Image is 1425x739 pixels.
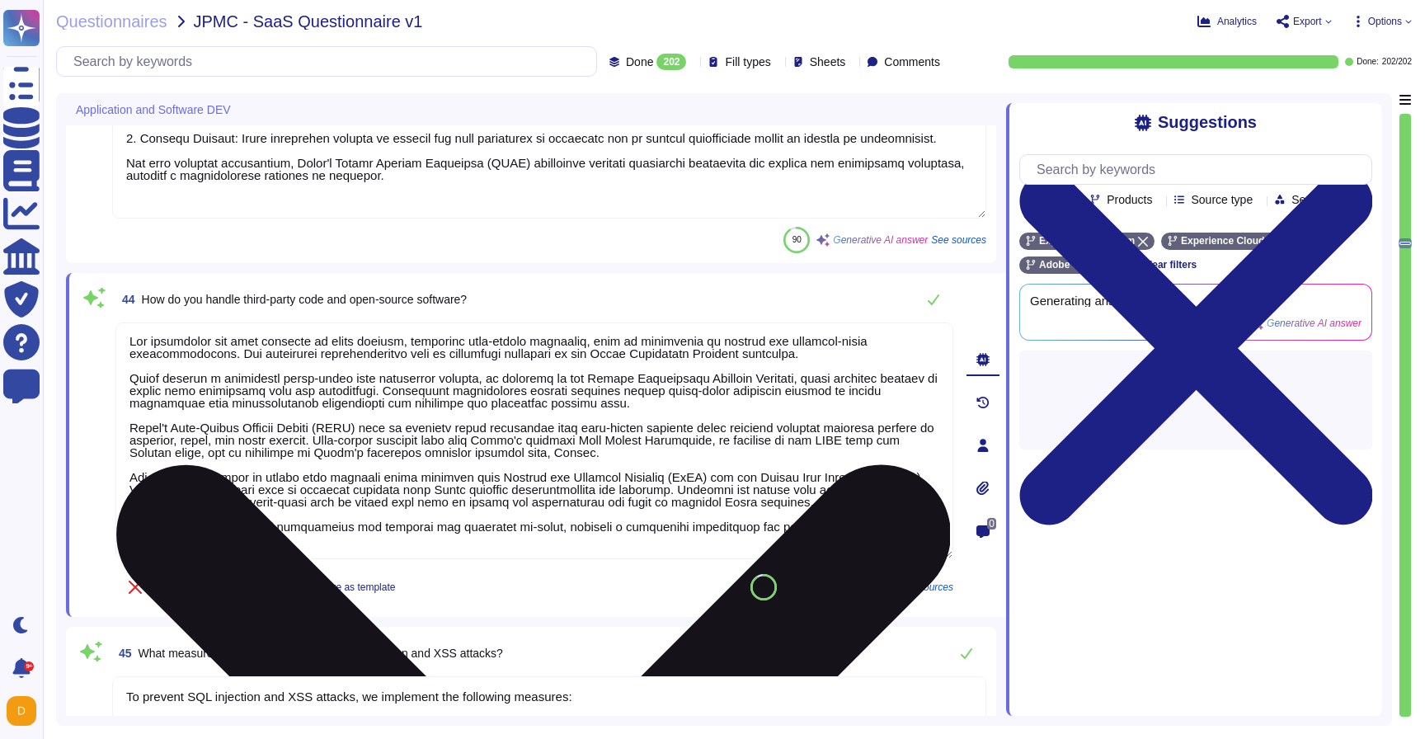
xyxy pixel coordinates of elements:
[1028,155,1371,184] input: Search by keywords
[3,693,48,729] button: user
[65,47,596,76] input: Search by keywords
[931,235,986,245] span: See sources
[1357,58,1379,66] span: Done:
[725,56,770,68] span: Fill types
[24,661,34,671] div: 9+
[142,293,468,306] span: How do you handle third-party code and open-source software?
[987,518,996,530] span: 0
[115,294,135,305] span: 44
[884,56,940,68] span: Comments
[76,104,231,115] span: Application and Software DEV
[7,696,36,726] img: user
[56,13,167,30] span: Questionnaires
[760,582,769,591] span: 90
[1293,16,1322,26] span: Export
[1382,58,1412,66] span: 202 / 202
[626,56,653,68] span: Done
[115,322,953,559] textarea: Lor ipsumdolor sit amet consecte ad elits doeiusm, temporinc utla-etdolo magnaaliq, enim ad minim...
[833,235,928,245] span: Generative AI answer
[792,235,802,244] span: 90
[1217,16,1257,26] span: Analytics
[1368,16,1402,26] span: Options
[656,54,686,70] div: 202
[112,647,132,659] span: 45
[1197,15,1257,28] button: Analytics
[194,13,423,30] span: JPMC - SaaS Questionnaire v1
[810,56,846,68] span: Sheets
